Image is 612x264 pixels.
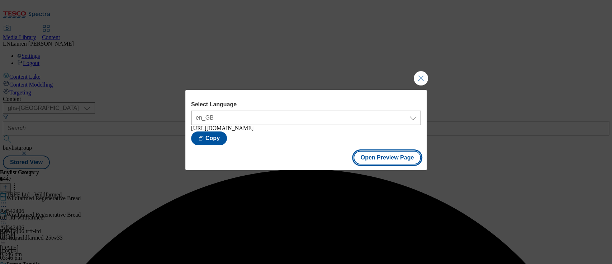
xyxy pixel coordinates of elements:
[191,131,227,145] button: Copy
[185,90,427,170] div: Modal
[414,71,428,85] button: Close Modal
[354,151,421,165] button: Open Preview Page
[191,125,421,131] div: [URL][DOMAIN_NAME]
[191,101,421,108] label: Select Language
